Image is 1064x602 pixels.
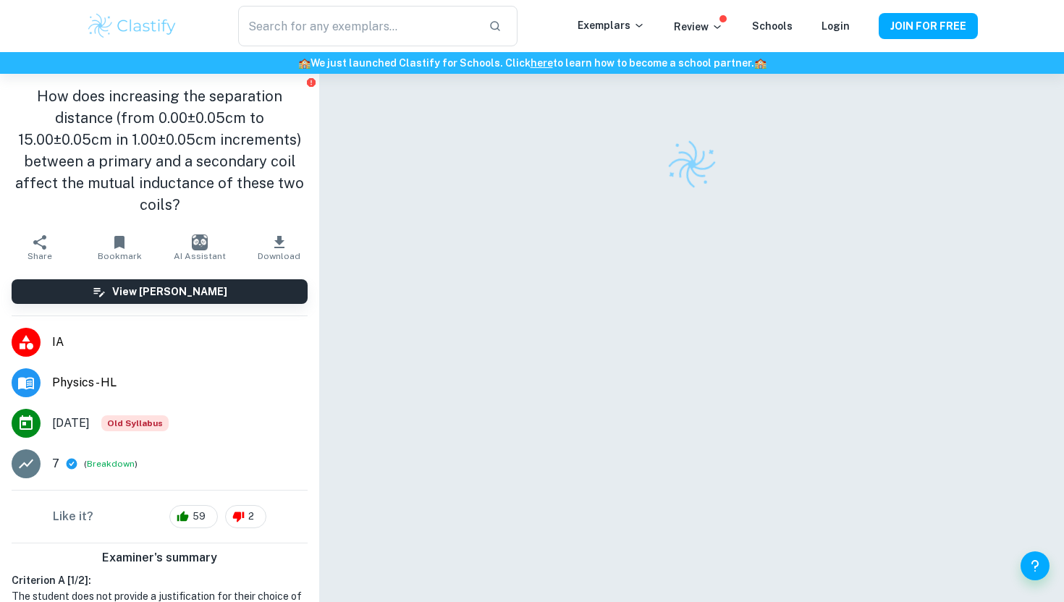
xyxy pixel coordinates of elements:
[86,12,178,41] img: Clastify logo
[225,505,266,528] div: 2
[674,19,723,35] p: Review
[185,509,214,524] span: 59
[98,251,142,261] span: Bookmark
[28,251,52,261] span: Share
[101,415,169,431] div: Starting from the May 2025 session, the Physics IA requirements have changed. It's OK to refer to...
[53,508,93,525] h6: Like it?
[754,57,767,69] span: 🏫
[822,20,850,32] a: Login
[84,457,138,471] span: ( )
[101,415,169,431] span: Old Syllabus
[662,135,722,194] img: Clastify logo
[169,505,218,528] div: 59
[1021,551,1050,580] button: Help and Feedback
[192,234,208,250] img: AI Assistant
[6,549,313,567] h6: Examiner's summary
[3,55,1061,71] h6: We just launched Clastify for Schools. Click to learn how to become a school partner.
[879,13,978,39] button: JOIN FOR FREE
[160,227,240,268] button: AI Assistant
[52,455,59,472] p: 7
[52,334,308,351] span: IA
[12,572,308,588] h6: Criterion A [ 1 / 2 ]:
[298,57,311,69] span: 🏫
[752,20,793,32] a: Schools
[87,457,135,470] button: Breakdown
[80,227,159,268] button: Bookmark
[174,251,226,261] span: AI Assistant
[112,284,227,300] h6: View [PERSON_NAME]
[305,77,316,88] button: Report issue
[238,6,477,46] input: Search for any exemplars...
[52,415,90,432] span: [DATE]
[12,85,308,216] h1: How does increasing the separation distance (from 0.00±0.05cm to 15.00±0.05cm in 1.00±0.05cm incr...
[240,227,319,268] button: Download
[258,251,300,261] span: Download
[240,509,262,524] span: 2
[531,57,553,69] a: here
[52,374,308,391] span: Physics - HL
[12,279,308,304] button: View [PERSON_NAME]
[578,17,645,33] p: Exemplars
